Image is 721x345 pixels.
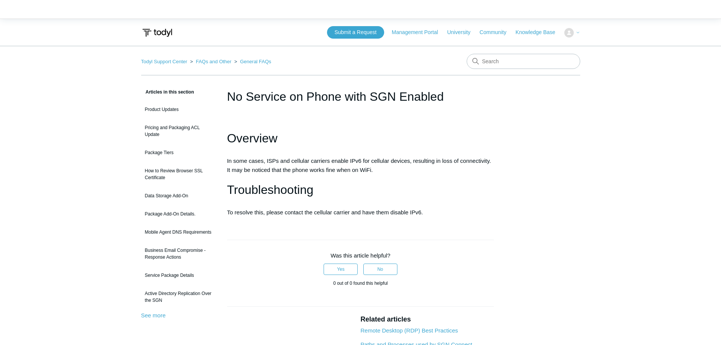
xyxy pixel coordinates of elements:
a: Pricing and Packaging ACL Update [141,120,216,142]
a: Management Portal [392,28,445,36]
h1: No Service on Phone with SGN Enabled [227,87,494,106]
button: This article was not helpful [363,264,397,275]
p: In some cases, ISPs and cellular carriers enable IPv6 for cellular devices, resulting in loss of ... [227,156,494,175]
a: Mobile Agent DNS Requirements [141,225,216,239]
a: Package Tiers [141,145,216,160]
a: See more [141,312,166,318]
a: Business Email Compromise - Response Actions [141,243,216,264]
a: How to Review Browser SSL Certificate [141,164,216,185]
a: University [447,28,478,36]
a: FAQs and Other [196,59,231,64]
span: Articles in this section [141,89,194,95]
a: Todyl Support Center [141,59,187,64]
a: Submit a Request [327,26,384,39]
li: Todyl Support Center [141,59,189,64]
span: 0 out of 0 found this helpful [333,281,388,286]
a: Data Storage Add-On [141,189,216,203]
a: Package Add-On Details. [141,207,216,221]
a: Community [480,28,514,36]
h2: Related articles [360,314,494,325]
a: General FAQs [240,59,271,64]
a: Product Updates [141,102,216,117]
a: Active Directory Replication Over the SGN [141,286,216,308]
p: To resolve this, please contact the cellular carrier and have them disable IPv6. [227,208,494,217]
img: Todyl Support Center Help Center home page [141,26,173,40]
h1: Overview [227,129,494,148]
a: Remote Desktop (RDP) Best Practices [360,327,458,334]
span: Was this article helpful? [331,252,391,259]
button: This article was helpful [324,264,358,275]
a: Service Package Details [141,268,216,283]
li: FAQs and Other [188,59,233,64]
li: General FAQs [233,59,271,64]
input: Search [467,54,580,69]
a: Knowledge Base [515,28,563,36]
h1: Troubleshooting [227,180,494,200]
